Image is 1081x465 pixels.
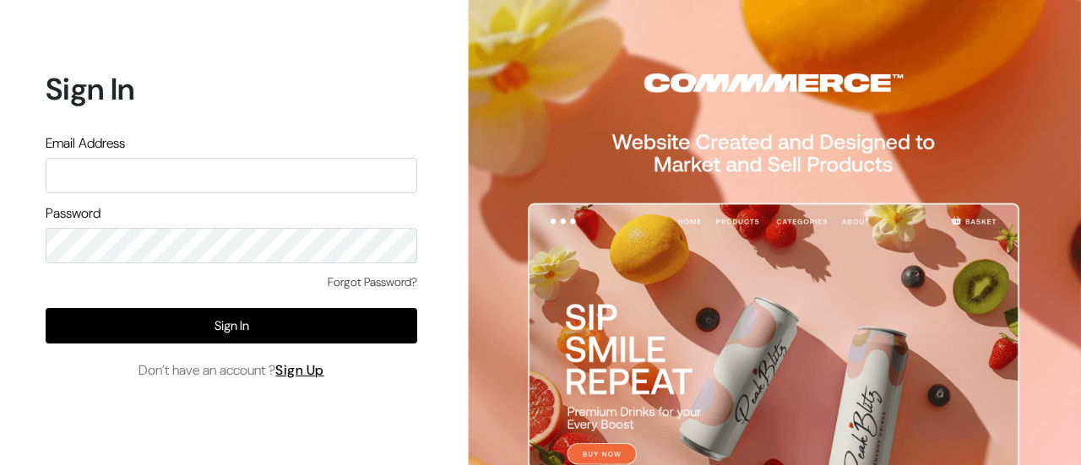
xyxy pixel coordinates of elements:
[46,71,417,107] h1: Sign In
[275,361,324,379] a: Sign Up
[46,203,100,224] label: Password
[328,273,417,291] a: Forgot Password?
[46,308,417,343] button: Sign In
[46,133,125,154] label: Email Address
[139,360,324,381] span: Don’t have an account ?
